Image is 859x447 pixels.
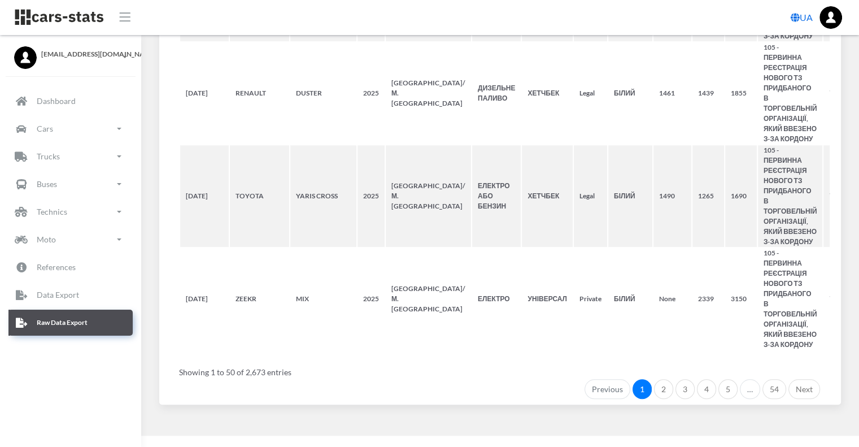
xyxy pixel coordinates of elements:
th: 1490 [653,145,691,247]
a: References [8,254,133,280]
th: None [653,248,691,350]
th: Legal [574,145,607,247]
p: Data Export [37,288,79,302]
img: navbar brand [14,8,104,26]
th: 105 - ПЕРВИННА РЕЄСТРАЦІЯ НОВОГО ТЗ ПРИДБАНОГО В ТОРГОВЕЛЬНІЙ ОРГАНІЗАЦІЇ, ЯКИЙ ВВЕЗЕНО З-ЗА КОРДОНУ [758,248,823,350]
a: Moto [8,227,133,253]
span: [EMAIL_ADDRESS][DOMAIN_NAME] [41,49,127,59]
a: Dashboard [8,88,133,114]
th: [DATE] [180,248,229,350]
a: 54 [762,379,786,400]
th: DUSTER [290,42,356,144]
p: Moto [37,232,56,246]
th: ZEEKR [230,248,289,350]
a: 3 [675,379,695,400]
th: [GEOGRAPHIC_DATA]/М.[GEOGRAPHIC_DATA] [386,145,471,247]
th: [DATE] [180,42,229,144]
th: [GEOGRAPHIC_DATA]/М.[GEOGRAPHIC_DATA] [386,248,471,350]
div: Showing 1 to 50 of 2,673 entries [179,359,821,378]
a: Next [788,379,820,400]
a: Cars [8,116,133,142]
a: UA [786,6,817,29]
th: ХЕТЧБЕК [522,42,572,144]
p: Technics [37,205,67,219]
th: ЕЛЕКТРО АБО БЕНЗИН [472,145,521,247]
th: ДИЗЕЛЬНЕ ПАЛИВО [472,42,521,144]
th: 1439 [692,42,724,144]
th: БІЛИЙ [608,145,652,247]
th: RENAULT [230,42,289,144]
th: 105 - ПЕРВИННА РЕЄСТРАЦІЯ НОВОГО ТЗ ПРИДБАНОГО В ТОРГОВЕЛЬНІЙ ОРГАНІЗАЦІЇ, ЯКИЙ ВВЕЗЕНО З-ЗА КОРДОНУ [758,145,823,247]
p: Buses [37,177,57,191]
th: Legal [574,42,607,144]
a: Buses [8,171,133,197]
th: [GEOGRAPHIC_DATA]/М.[GEOGRAPHIC_DATA] [386,42,471,144]
a: 4 [697,379,716,400]
p: References [37,260,76,274]
a: Technics [8,199,133,225]
a: [EMAIL_ADDRESS][DOMAIN_NAME] [14,46,127,59]
a: Trucks [8,144,133,170]
th: ЕЛЕКТРО [472,248,521,350]
th: 3150 [725,248,757,350]
a: Raw Data Export [8,310,133,336]
th: 1265 [692,145,724,247]
th: TOYOTA [230,145,289,247]
p: Raw Data Export [37,316,88,329]
th: 1690 [725,145,757,247]
th: ХЕТЧБЕК [522,145,572,247]
th: 1855 [725,42,757,144]
th: 2025 [357,42,385,144]
th: 2025 [357,248,385,350]
a: Data Export [8,282,133,308]
th: БІЛИЙ [608,248,652,350]
th: [DATE] [180,145,229,247]
p: Cars [37,121,53,136]
th: 2025 [357,145,385,247]
a: 1 [633,379,652,400]
th: YARIS CROSS [290,145,356,247]
a: 5 [718,379,738,400]
p: Trucks [37,149,60,163]
th: MIX [290,248,356,350]
th: Private [574,248,607,350]
th: УНІВЕРСАЛ [522,248,572,350]
img: ... [819,6,842,29]
th: 2339 [692,248,724,350]
th: 1461 [653,42,691,144]
th: БІЛИЙ [608,42,652,144]
th: 105 - ПЕРВИННА РЕЄСТРАЦІЯ НОВОГО ТЗ ПРИДБАНОГО В ТОРГОВЕЛЬНІЙ ОРГАНІЗАЦІЇ, ЯКИЙ ВВЕЗЕНО З-ЗА КОРДОНУ [758,42,823,144]
p: Dashboard [37,94,76,108]
a: 2 [654,379,673,400]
